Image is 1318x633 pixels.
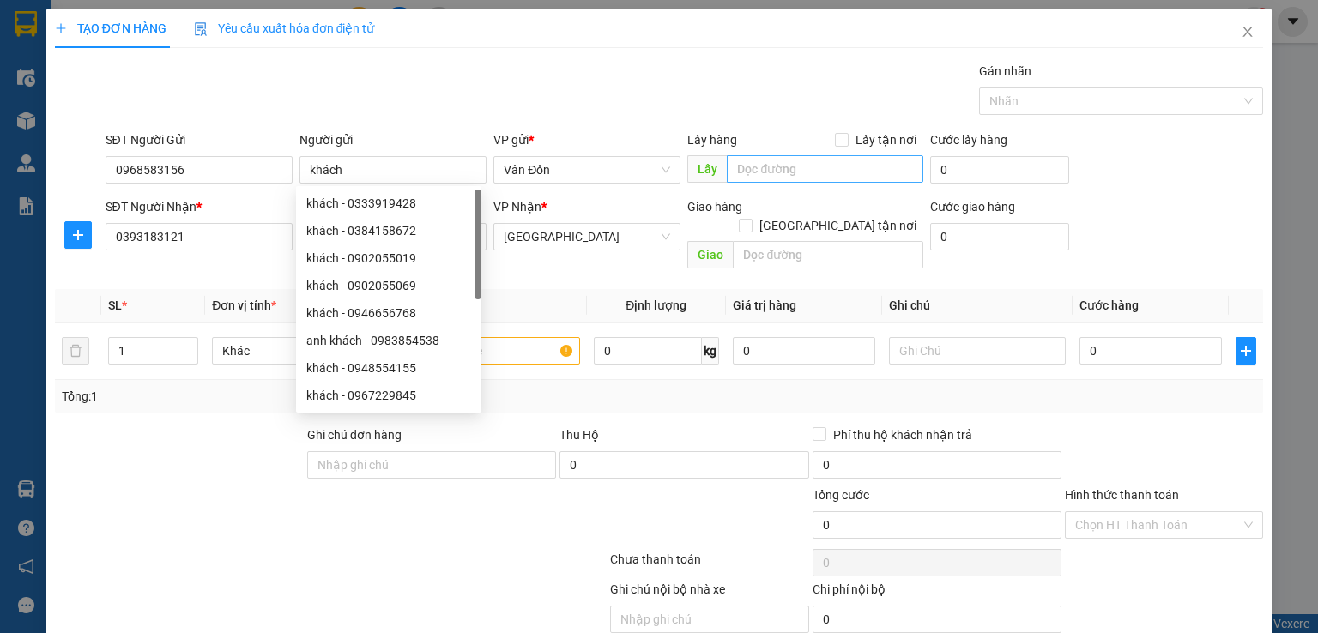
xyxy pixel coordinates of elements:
[493,130,680,149] div: VP gửi
[504,157,670,183] span: Vân Đồn
[979,64,1031,78] label: Gán nhãn
[55,21,166,35] span: TẠO ĐƠN HÀNG
[55,22,67,34] span: plus
[307,451,556,479] input: Ghi chú đơn hàng
[296,327,481,354] div: anh khách - 0983854538
[296,272,481,299] div: khách - 0902055069
[194,22,208,36] img: icon
[1236,344,1255,358] span: plus
[212,298,276,312] span: Đơn vị tính
[1236,337,1256,365] button: plus
[753,216,923,235] span: [GEOGRAPHIC_DATA] tận nơi
[882,289,1073,323] th: Ghi chú
[62,387,510,406] div: Tổng: 1
[296,354,481,382] div: khách - 0948554155
[65,228,91,242] span: plus
[626,298,686,312] span: Định lượng
[306,304,471,323] div: khách - 0946656768
[733,241,923,268] input: Dọc đường
[813,488,869,502] span: Tổng cước
[62,337,89,365] button: delete
[306,194,471,213] div: khách - 0333919428
[727,155,923,183] input: Dọc đường
[194,21,375,35] span: Yêu cầu xuất hóa đơn điện tử
[296,382,481,409] div: khách - 0967229845
[296,299,481,327] div: khách - 0946656768
[306,276,471,295] div: khách - 0902055069
[306,359,471,377] div: khách - 0948554155
[1079,298,1139,312] span: Cước hàng
[64,221,92,249] button: plus
[610,606,808,633] input: Nhập ghi chú
[504,224,670,250] span: Hà Nội
[493,200,541,214] span: VP Nhận
[306,331,471,350] div: anh khách - 0983854538
[826,425,979,444] span: Phí thu hộ khách nhận trả
[299,130,487,149] div: Người gửi
[306,249,471,268] div: khách - 0902055019
[813,580,1061,606] div: Chi phí nội bộ
[930,156,1069,184] input: Cước lấy hàng
[403,337,580,365] input: VD: Bàn, Ghế
[849,130,923,149] span: Lấy tận nơi
[296,217,481,244] div: khách - 0384158672
[296,244,481,272] div: khách - 0902055019
[702,337,719,365] span: kg
[306,221,471,240] div: khách - 0384158672
[610,580,808,606] div: Ghi chú nội bộ nhà xe
[106,197,293,216] div: SĐT Người Nhận
[930,223,1069,250] input: Cước giao hàng
[733,298,796,312] span: Giá trị hàng
[608,550,810,580] div: Chưa thanh toán
[687,241,733,268] span: Giao
[687,133,737,147] span: Lấy hàng
[106,130,293,149] div: SĐT Người Gửi
[930,133,1007,147] label: Cước lấy hàng
[559,428,599,442] span: Thu Hộ
[307,428,402,442] label: Ghi chú đơn hàng
[889,337,1066,365] input: Ghi Chú
[1065,488,1179,502] label: Hình thức thanh toán
[930,200,1015,214] label: Cước giao hàng
[1241,25,1255,39] span: close
[687,200,742,214] span: Giao hàng
[108,298,122,312] span: SL
[1224,9,1272,57] button: Close
[296,190,481,217] div: khách - 0333919428
[222,338,378,364] span: Khác
[306,386,471,405] div: khách - 0967229845
[687,155,727,183] span: Lấy
[733,337,875,365] input: 0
